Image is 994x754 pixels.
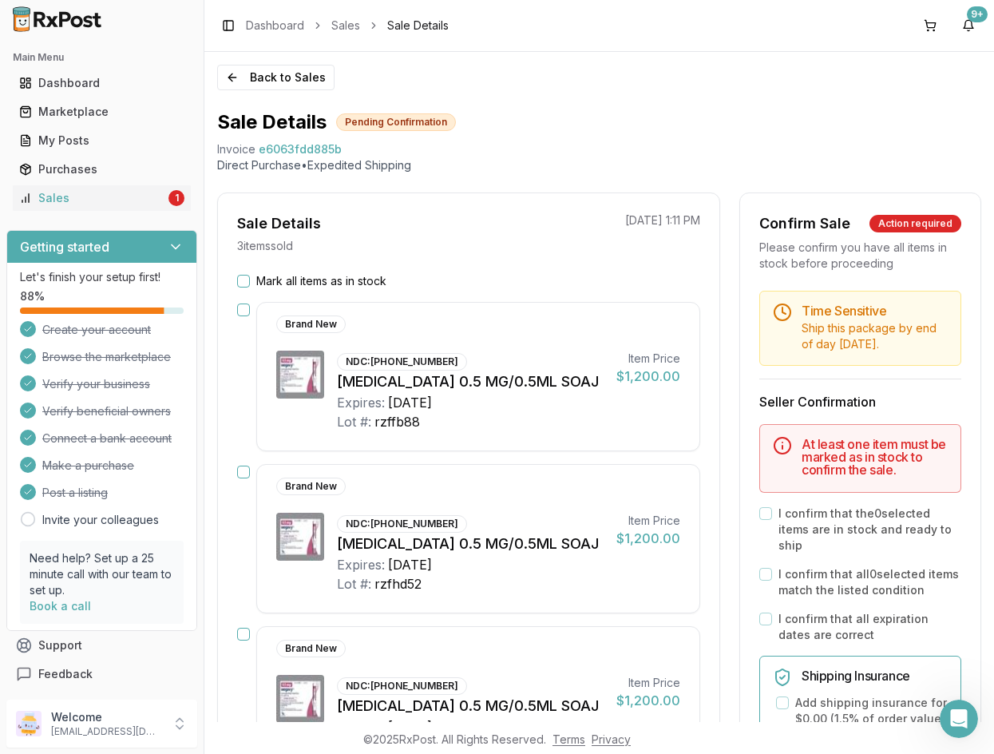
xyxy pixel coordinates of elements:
a: Sales1 [13,184,191,212]
span: Feedback [38,666,93,682]
div: Sale Details [237,212,321,235]
div: $1,200.00 [616,691,680,710]
h1: Sale Details [217,109,327,135]
p: Need help? Set up a 25 minute call with our team to set up. [30,550,174,598]
a: My Posts [13,126,191,155]
a: Privacy [592,732,631,746]
div: Please confirm you have all items in stock before proceeding [759,240,961,272]
h5: Time Sensitive [802,304,948,317]
div: Brand New [276,478,346,495]
span: Sale Details [387,18,449,34]
a: Dashboard [246,18,304,34]
p: Direct Purchase • Expedited Shipping [217,157,981,173]
button: Purchases [6,157,197,182]
div: Expires: [337,717,385,736]
div: Dashboard [19,75,184,91]
span: e6063fdd885b [259,141,342,157]
div: [DATE] [388,393,432,412]
div: Confirm Sale [759,212,850,235]
div: My Posts [19,133,184,149]
button: Feedback [6,660,197,689]
span: Verify your business [42,376,150,392]
span: Connect a bank account [42,431,172,446]
span: Verify beneficial owners [42,403,171,419]
button: 9+ [956,13,981,38]
button: My Posts [6,128,197,153]
button: Sales1 [6,185,197,211]
div: NDC: [PHONE_NUMBER] [337,353,467,371]
div: rzfhd52 [374,574,422,593]
div: NDC: [PHONE_NUMBER] [337,677,467,695]
nav: breadcrumb [246,18,449,34]
img: Wegovy 0.5 MG/0.5ML SOAJ [276,513,324,561]
div: Brand New [276,315,346,333]
div: Lot #: [337,412,371,431]
p: 3 item s sold [237,238,293,254]
label: Mark all items as in stock [256,273,386,289]
div: 1 [168,190,184,206]
span: 88 % [20,288,45,304]
h5: At least one item must be marked as in stock to confirm the sale. [802,438,948,476]
p: [EMAIL_ADDRESS][DOMAIN_NAME] [51,725,162,738]
div: Sales [19,190,165,206]
div: [DATE] [388,717,432,736]
button: Dashboard [6,70,197,96]
label: I confirm that all 0 selected items match the listed condition [778,566,961,598]
span: Browse the marketplace [42,349,171,365]
a: Book a call [30,599,91,613]
div: [MEDICAL_DATA] 0.5 MG/0.5ML SOAJ [337,371,604,393]
div: Purchases [19,161,184,177]
div: Pending Confirmation [336,113,456,131]
div: [MEDICAL_DATA] 0.5 MG/0.5ML SOAJ [337,533,604,555]
div: Brand New [276,640,346,657]
a: Invite your colleagues [42,512,159,528]
div: $1,200.00 [616,367,680,386]
div: Item Price [616,675,680,691]
img: Wegovy 0.5 MG/0.5ML SOAJ [276,351,324,399]
a: Sales [331,18,360,34]
div: rzffb88 [374,412,420,431]
label: Add shipping insurance for $0.00 ( 1.5 % of order value) [795,695,948,727]
label: I confirm that all expiration dates are correct [778,611,961,643]
button: Marketplace [6,99,197,125]
h3: Getting started [20,237,109,256]
h5: Shipping Insurance [802,669,948,682]
span: Post a listing [42,485,108,501]
div: Lot #: [337,574,371,593]
p: Welcome [51,709,162,725]
img: Wegovy 0.5 MG/0.5ML SOAJ [276,675,324,723]
div: [MEDICAL_DATA] 0.5 MG/0.5ML SOAJ [337,695,604,717]
div: Item Price [616,351,680,367]
a: Dashboard [13,69,191,97]
button: Back to Sales [217,65,335,90]
div: Invoice [217,141,255,157]
div: [DATE] [388,555,432,574]
a: Marketplace [13,97,191,126]
iframe: Intercom live chat [940,700,978,738]
h2: Main Menu [13,51,191,64]
img: User avatar [16,711,42,736]
div: 9+ [967,6,988,22]
span: Make a purchase [42,458,134,474]
label: I confirm that the 0 selected items are in stock and ready to ship [778,506,961,554]
div: Action required [869,215,961,232]
div: Expires: [337,555,385,574]
h3: Seller Confirmation [759,392,961,411]
div: Expires: [337,393,385,412]
span: Ship this package by end of day [DATE] . [802,321,937,351]
span: Create your account [42,322,151,338]
p: [DATE] 1:11 PM [625,212,700,228]
div: Marketplace [19,104,184,120]
a: Purchases [13,155,191,184]
p: Let's finish your setup first! [20,269,184,285]
div: Item Price [616,513,680,529]
a: Terms [552,732,585,746]
div: $1,200.00 [616,529,680,548]
div: NDC: [PHONE_NUMBER] [337,515,467,533]
button: Support [6,631,197,660]
img: RxPost Logo [6,6,109,32]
